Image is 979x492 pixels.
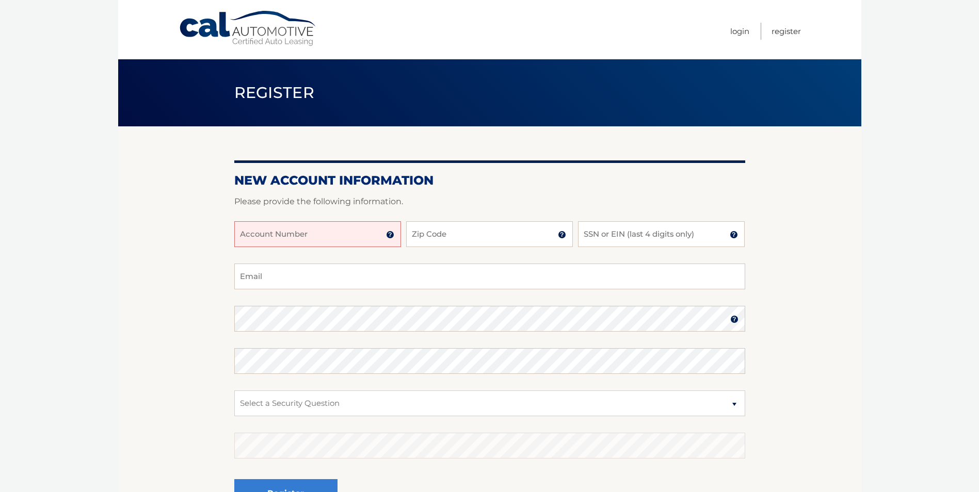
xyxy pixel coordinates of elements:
[234,83,315,102] span: Register
[234,173,745,188] h2: New Account Information
[730,315,739,323] img: tooltip.svg
[578,221,745,247] input: SSN or EIN (last 4 digits only)
[234,221,401,247] input: Account Number
[234,194,745,209] p: Please provide the following information.
[386,231,394,239] img: tooltip.svg
[772,23,801,40] a: Register
[179,10,318,47] a: Cal Automotive
[558,231,566,239] img: tooltip.svg
[730,23,749,40] a: Login
[730,231,738,239] img: tooltip.svg
[406,221,573,247] input: Zip Code
[234,264,745,289] input: Email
